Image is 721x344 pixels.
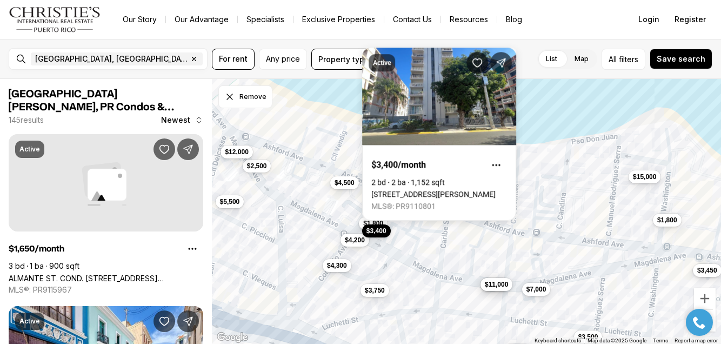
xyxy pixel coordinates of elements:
button: Contact Us [384,12,440,27]
button: $7,000 [522,282,551,295]
button: For rent [212,49,255,70]
span: Login [638,15,659,24]
span: $1,800 [657,215,677,224]
button: Any price [259,49,307,70]
p: Active [373,58,391,67]
a: Our Story [114,12,165,27]
span: Newest [161,116,190,124]
span: $2,500 [247,162,267,170]
p: 145 results [9,116,44,124]
button: Save Property: 59 CONDADO AVE COR [466,52,488,74]
a: Blog [497,12,531,27]
a: Our Advantage [166,12,237,27]
button: Newest [155,109,210,131]
button: $3,500 [574,330,603,343]
button: Save Property: ALMANTE ST. COND. GUARIONEZ #APT. 3015 [153,138,175,160]
span: $3,500 [578,333,598,341]
button: Dismiss drawing [218,85,272,108]
button: Login [632,9,666,30]
span: $4,300 [327,261,347,270]
span: All [609,54,617,65]
span: $4,200 [345,235,365,244]
button: $3,400 [362,224,391,237]
button: $1,800 [359,217,388,230]
button: $1,800 [653,213,682,226]
button: Share Property [177,138,199,160]
span: $12,000 [225,148,248,156]
span: [GEOGRAPHIC_DATA][PERSON_NAME], PR Condos & Apartments for Rent [9,89,174,125]
button: Share Property [490,52,512,74]
span: filters [619,54,638,65]
span: $11,000 [485,280,508,289]
button: $5,500 [216,195,244,208]
span: $1,800 [363,219,383,228]
button: $12,000 [221,145,252,158]
p: Active [19,145,40,154]
button: Save search [650,49,712,69]
span: [GEOGRAPHIC_DATA], [GEOGRAPHIC_DATA], [GEOGRAPHIC_DATA] [35,55,188,63]
span: $15,000 [633,172,656,181]
button: $3,750 [360,284,389,297]
span: $3,450 [697,266,717,275]
span: $3,400 [366,226,386,235]
button: $4,500 [330,176,359,189]
a: ALMANTE ST. COND. GUARIONEZ #APT. 3015, SAN JUAN PR, 00926 [9,274,203,283]
a: Specialists [238,12,293,27]
span: $5,500 [220,197,240,206]
span: Map data ©2025 Google [588,338,646,343]
p: Active [19,317,40,326]
span: Save search [657,55,705,63]
button: Property options [485,154,507,176]
label: List [537,49,566,69]
a: Exclusive Properties [293,12,384,27]
button: Property type · 1 [311,49,386,70]
span: $3,750 [365,286,385,295]
span: For rent [219,55,248,63]
button: Allfilters [602,49,645,70]
span: Register [675,15,706,24]
a: Terms (opens in new tab) [653,338,668,343]
button: Register [668,9,712,30]
button: $4,300 [323,259,351,272]
button: $11,000 [480,278,512,291]
button: Save Property: 203 CALLE FORTALEZA #6 [153,310,175,332]
button: Zoom in [694,288,716,309]
button: Property options [182,238,203,260]
a: 59 CONDADO AVE COR, SAN JUAN PR, 00907 [371,190,496,199]
a: Resources [441,12,497,27]
button: $2,500 [243,160,271,173]
button: $15,000 [629,170,660,183]
button: $4,200 [341,233,369,246]
span: $4,500 [335,178,355,187]
label: Map [566,49,597,69]
button: Share Property [177,310,199,332]
span: Any price [266,55,300,63]
span: $7,000 [526,285,546,293]
img: logo [9,6,101,32]
a: Report a map error [675,338,718,343]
